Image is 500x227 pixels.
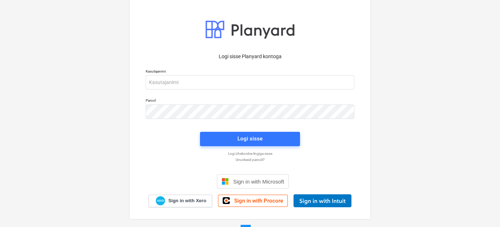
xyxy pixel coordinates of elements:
[142,151,358,156] a: Logi ühekordse lingiga sisse
[237,134,263,143] div: Logi sisse
[156,196,165,206] img: Xero logo
[149,195,213,207] a: Sign in with Xero
[234,198,283,204] span: Sign in with Procore
[233,179,284,185] span: Sign in with Microsoft
[146,98,354,104] p: Parool
[146,75,354,89] input: Kasutajanimi
[142,157,358,162] a: Unustasid parooli?
[218,195,288,207] a: Sign in with Procore
[146,53,354,60] p: Logi sisse Planyard kontoga
[222,178,229,185] img: Microsoft logo
[168,198,206,204] span: Sign in with Xero
[200,132,300,146] button: Logi sisse
[146,69,354,75] p: Kasutajanimi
